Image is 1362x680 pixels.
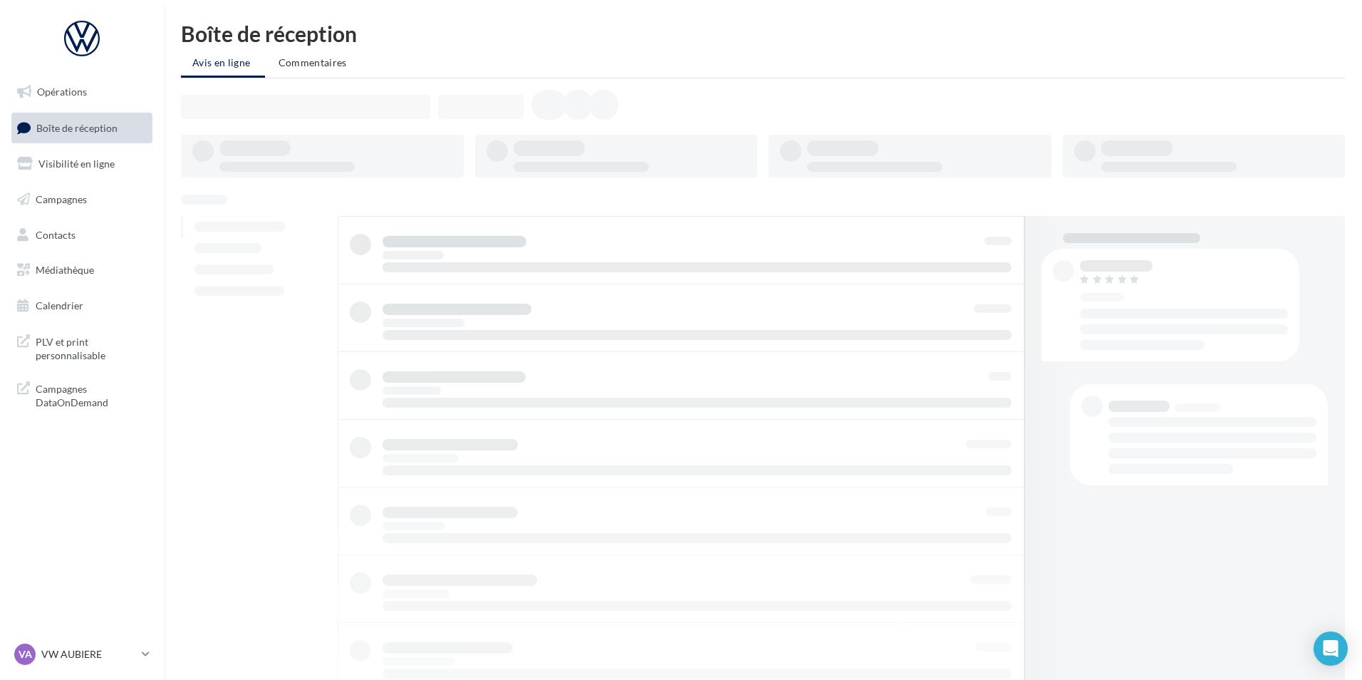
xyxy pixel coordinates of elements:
[36,264,94,276] span: Médiathèque
[1314,632,1348,666] div: Open Intercom Messenger
[9,374,155,416] a: Campagnes DataOnDemand
[9,326,155,369] a: PLV et print personnalisable
[9,220,155,250] a: Contacts
[9,255,155,285] a: Médiathèque
[36,193,87,205] span: Campagnes
[19,647,32,661] span: VA
[279,56,347,68] span: Commentaires
[36,299,83,311] span: Calendrier
[38,158,115,170] span: Visibilité en ligne
[36,332,147,363] span: PLV et print personnalisable
[41,647,136,661] p: VW AUBIERE
[11,641,152,668] a: VA VW AUBIERE
[9,185,155,215] a: Campagnes
[9,149,155,179] a: Visibilité en ligne
[36,228,76,240] span: Contacts
[9,113,155,143] a: Boîte de réception
[36,379,147,410] span: Campagnes DataOnDemand
[9,291,155,321] a: Calendrier
[36,121,118,133] span: Boîte de réception
[181,23,1345,44] div: Boîte de réception
[9,77,155,107] a: Opérations
[37,86,87,98] span: Opérations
